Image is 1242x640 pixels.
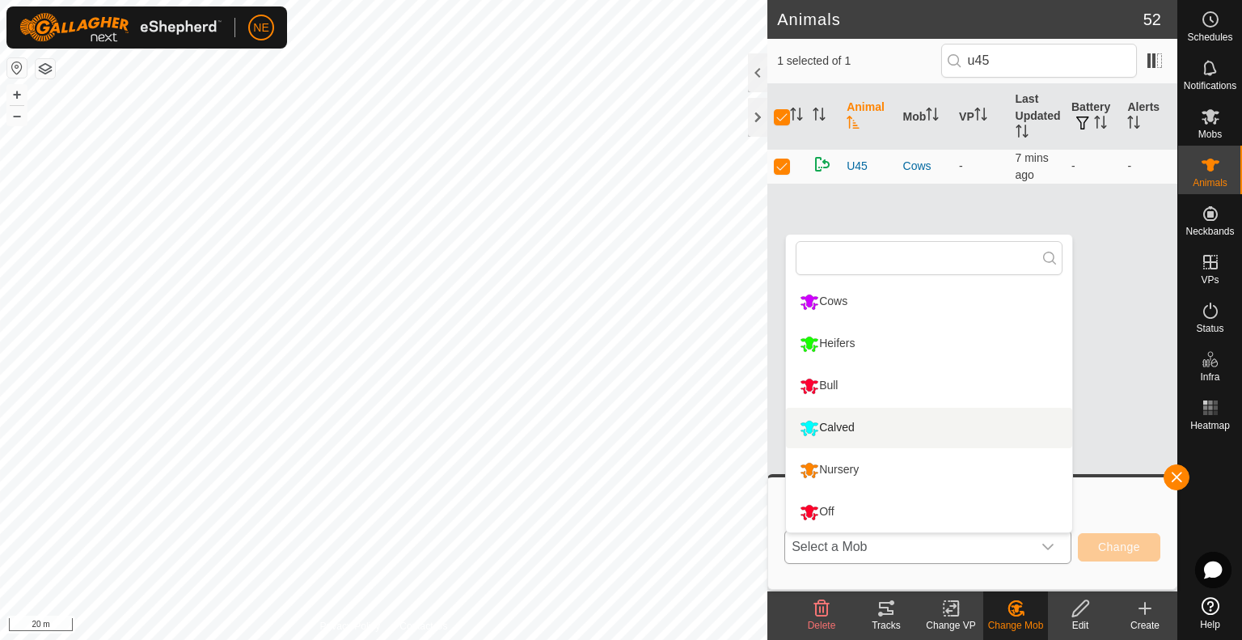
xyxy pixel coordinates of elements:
span: Neckbands [1185,227,1234,236]
p-sorticon: Activate to sort [974,110,987,123]
th: Last Updated [1009,84,1065,150]
div: Edit [1048,618,1113,633]
div: Cows [796,288,851,316]
span: Heatmap [1190,421,1230,430]
span: Select a Mob [785,531,1032,563]
a: Privacy Policy [320,619,381,634]
button: – [7,106,27,125]
span: NE [253,19,268,36]
th: VP [953,84,1008,150]
div: Create [1113,618,1177,633]
div: Change Mob [983,618,1048,633]
div: Heifers [796,330,859,358]
p-sorticon: Activate to sort [1016,127,1029,140]
th: Animal [840,84,896,150]
span: Infra [1200,372,1219,382]
div: Tracks [854,618,919,633]
button: Change [1078,533,1160,562]
div: Change VP [919,618,983,633]
button: Map Layers [36,59,55,78]
app-display-virtual-paddock-transition: - [959,159,963,172]
span: 52 [1143,7,1161,32]
button: Reset Map [7,58,27,78]
li: Cows [786,282,1072,322]
span: 18 Aug 2025, 10:50 am [1016,151,1049,181]
th: Mob [897,84,953,150]
span: Notifications [1184,81,1236,91]
span: VPs [1201,275,1219,285]
div: Off [796,498,838,526]
li: Calved [786,408,1072,448]
div: Bull [796,372,842,400]
span: Animals [1193,178,1227,188]
span: 1 selected of 1 [777,53,940,70]
li: Off [786,492,1072,532]
img: returning on [813,155,832,174]
li: Nursery [786,450,1072,490]
p-sorticon: Activate to sort [1127,118,1140,131]
li: Bull [786,366,1072,406]
p-sorticon: Activate to sort [1094,118,1107,131]
td: - [1121,149,1177,184]
div: Calved [796,414,859,442]
p-sorticon: Activate to sort [847,118,860,131]
div: dropdown trigger [1032,531,1064,563]
span: U45 [847,158,868,175]
span: Help [1200,620,1220,629]
p-sorticon: Activate to sort [790,110,803,123]
button: + [7,85,27,104]
span: Status [1196,324,1223,333]
span: Change [1098,540,1140,553]
th: Battery [1065,84,1121,150]
ul: Option List [786,282,1072,532]
p-sorticon: Activate to sort [926,110,939,123]
img: Gallagher Logo [19,13,222,42]
p-sorticon: Activate to sort [813,110,826,123]
th: Alerts [1121,84,1177,150]
a: Help [1178,591,1242,636]
h2: Animals [777,10,1143,29]
div: Nursery [796,456,863,484]
input: Search (S) [941,44,1137,78]
li: Heifers [786,324,1072,364]
span: Schedules [1187,32,1232,42]
div: Cows [903,158,946,175]
span: Mobs [1198,129,1222,139]
a: Contact Us [399,619,447,634]
td: - [1065,149,1121,184]
span: Delete [808,620,836,631]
